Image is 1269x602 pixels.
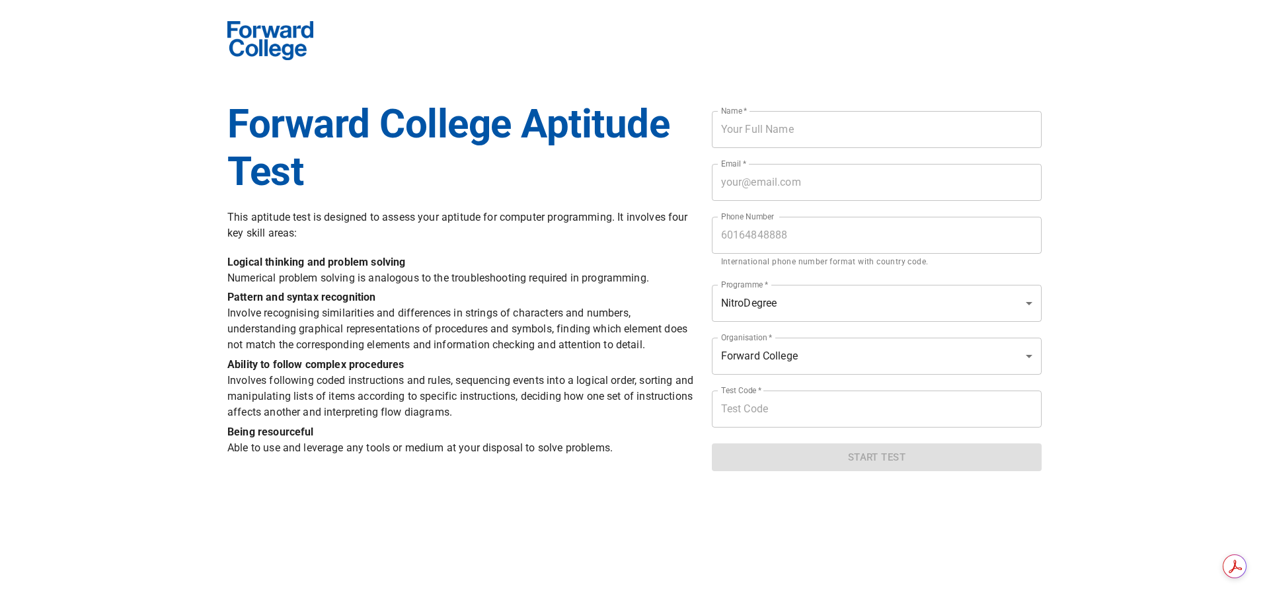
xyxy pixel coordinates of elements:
[712,285,1042,322] div: NitroDegree
[712,111,1042,148] input: Your Full Name
[227,209,696,241] p: This aptitude test is designed to assess your aptitude for computer programming. It involves four...
[227,21,313,60] img: Forward School
[227,289,696,353] p: Involve recognising similarities and differences in strings of characters and numbers, understand...
[712,217,1042,254] input: 60164848888
[227,291,376,303] b: Pattern and syntax recognition
[227,357,696,420] p: Involves following coded instructions and rules, sequencing events into a logical order, sorting ...
[227,256,405,268] b: Logical thinking and problem solving
[227,426,314,438] b: Being resourceful
[227,254,696,286] p: Numerical problem solving is analogous to the troubleshooting required in programming.
[712,391,1042,428] input: Test Code
[712,338,1042,375] div: NitroDegree
[227,358,404,371] b: Ability to follow complex procedures
[712,164,1042,201] input: your@email.com
[227,100,696,196] h1: Forward College Aptitude Test
[721,256,1032,269] p: International phone number format with country code.
[227,424,696,456] p: Able to use and leverage any tools or medium at your disposal to solve problems.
